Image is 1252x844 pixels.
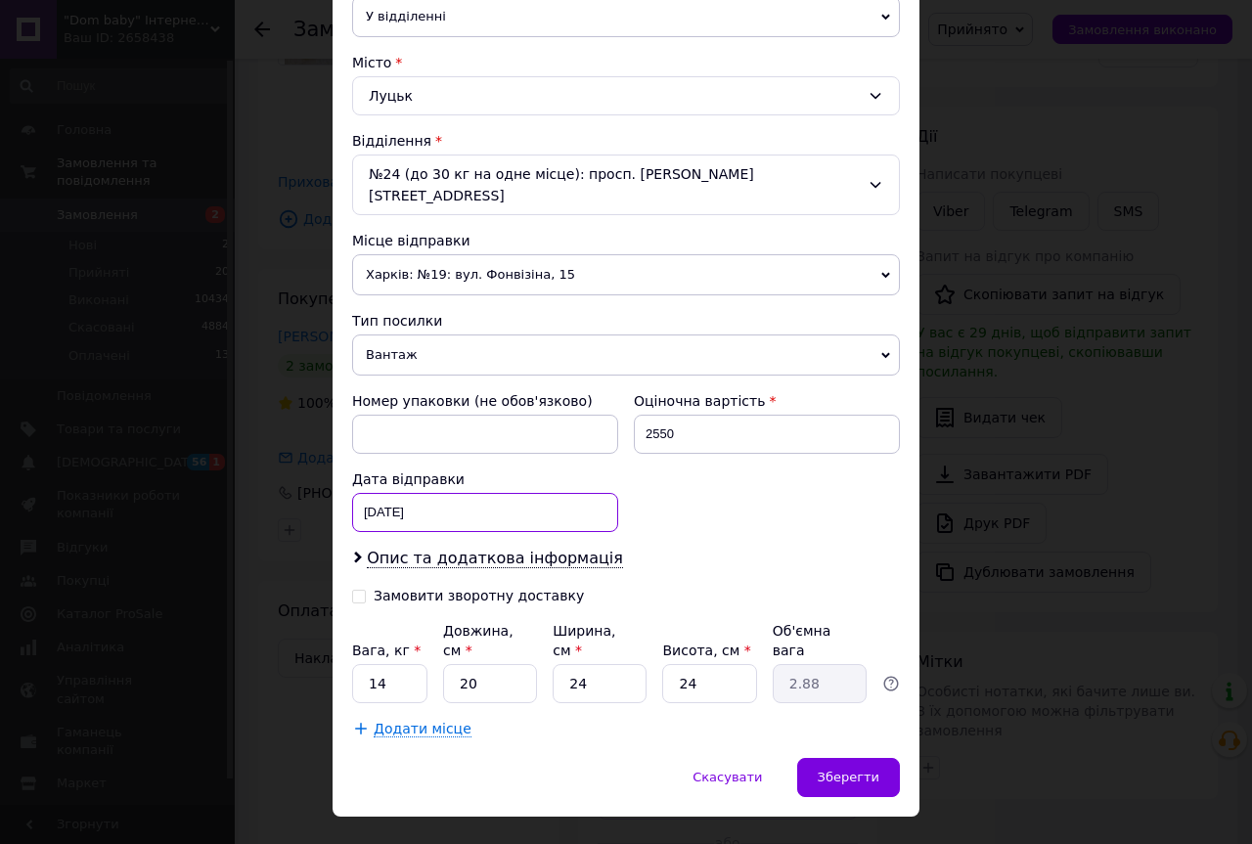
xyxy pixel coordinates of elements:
[374,588,584,604] div: Замовити зворотну доставку
[443,623,514,658] label: Довжина, см
[352,254,900,295] span: Харків: №19: вул. Фонвізіна, 15
[662,643,750,658] label: Висота, см
[352,391,618,411] div: Номер упаковки (не обов'язково)
[352,53,900,72] div: Місто
[773,621,867,660] div: Об'ємна вага
[374,721,471,737] span: Додати місце
[818,770,879,784] span: Зберегти
[352,233,470,248] span: Місце відправки
[352,131,900,151] div: Відділення
[352,76,900,115] div: Луцьк
[634,391,900,411] div: Оціночна вартість
[367,549,623,568] span: Опис та додаткова інформація
[352,469,618,489] div: Дата відправки
[693,770,762,784] span: Скасувати
[352,334,900,376] span: Вантаж
[352,155,900,215] div: №24 (до 30 кг на одне місце): просп. [PERSON_NAME][STREET_ADDRESS]
[352,313,442,329] span: Тип посилки
[553,623,615,658] label: Ширина, см
[352,643,421,658] label: Вага, кг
